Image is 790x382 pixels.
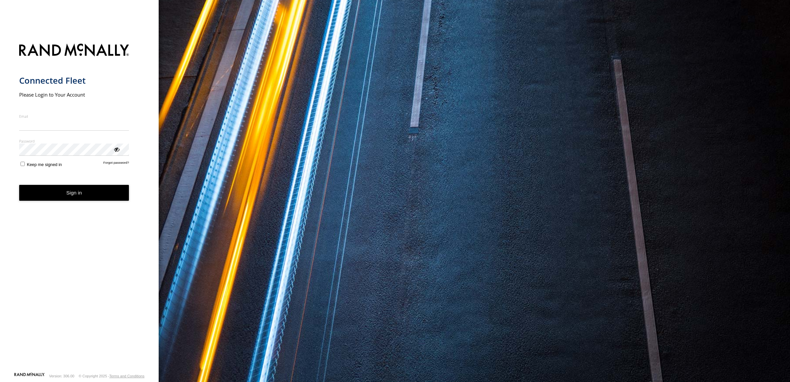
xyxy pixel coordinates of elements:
[19,91,129,98] h2: Please Login to Your Account
[19,139,129,144] label: Password
[103,161,129,167] a: Forgot password?
[27,162,62,167] span: Keep me signed in
[109,374,144,378] a: Terms and Conditions
[49,374,74,378] div: Version: 306.00
[19,185,129,201] button: Sign in
[20,162,25,166] input: Keep me signed in
[19,40,140,372] form: main
[14,373,45,379] a: Visit our Website
[79,374,144,378] div: © Copyright 2025 -
[19,75,129,86] h1: Connected Fleet
[19,42,129,59] img: Rand McNally
[19,114,129,119] label: Email
[113,146,120,152] div: ViewPassword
